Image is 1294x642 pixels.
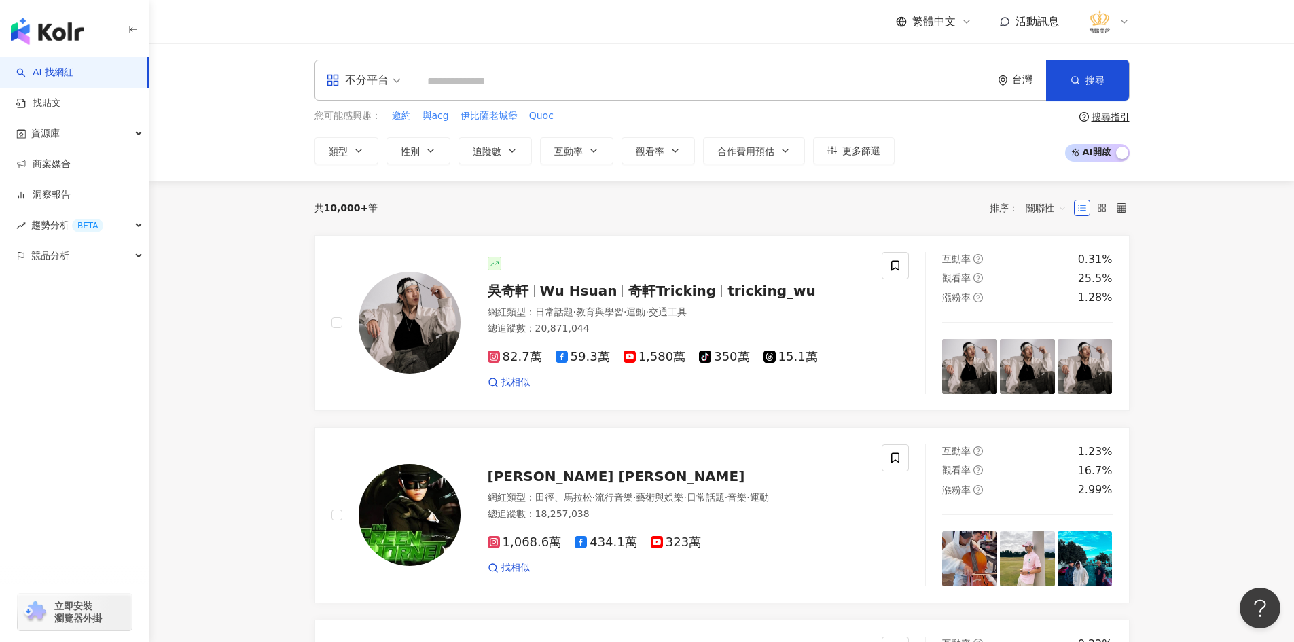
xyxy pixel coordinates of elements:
[488,283,528,299] span: 吳奇軒
[314,427,1130,603] a: KOL Avatar[PERSON_NAME] [PERSON_NAME]網紅類型：田徑、馬拉松·流行音樂·藝術與娛樂·日常話題·音樂·運動總追蹤數：18,257,0381,068.6萬434....
[942,446,971,457] span: 互動率
[1085,75,1104,86] span: 搜尋
[942,272,971,283] span: 觀看率
[592,492,595,503] span: ·
[973,293,983,302] span: question-circle
[529,109,554,123] span: Quoc
[535,492,592,503] span: 田徑、馬拉松
[31,240,69,271] span: 競品分析
[636,492,683,503] span: 藝術與娛樂
[645,306,648,317] span: ·
[1000,339,1055,394] img: post-image
[1078,482,1113,497] div: 2.99%
[1012,74,1046,86] div: 台灣
[1058,339,1113,394] img: post-image
[1016,15,1059,28] span: 活動訊息
[326,69,389,91] div: 不分平台
[973,446,983,456] span: question-circle
[1079,112,1089,122] span: question-circle
[401,146,420,157] span: 性別
[1078,290,1113,305] div: 1.28%
[18,594,132,630] a: chrome extension立即安裝 瀏覽器外掛
[488,322,866,336] div: 總追蹤數 ： 20,871,044
[624,350,686,364] span: 1,580萬
[501,561,530,575] span: 找相似
[329,146,348,157] span: 類型
[1078,444,1113,459] div: 1.23%
[842,145,880,156] span: 更多篩選
[314,202,378,213] div: 共 筆
[687,492,725,503] span: 日常話題
[326,73,340,87] span: appstore
[1026,197,1066,219] span: 關聯性
[16,221,26,230] span: rise
[461,109,518,123] span: 伊比薩老城堡
[359,272,461,374] img: KOL Avatar
[649,306,687,317] span: 交通工具
[1000,531,1055,586] img: post-image
[387,137,450,164] button: 性別
[540,283,617,299] span: Wu Hsuan
[16,96,61,110] a: 找貼文
[314,235,1130,411] a: KOL Avatar吳奇軒Wu Hsuan奇軒Trickingtricking_wu網紅類型：日常話題·教育與學習·運動·交通工具總追蹤數：20,871,04482.7萬59.3萬1,580萬3...
[359,464,461,566] img: KOL Avatar
[488,507,866,521] div: 總追蹤數 ： 18,257,038
[626,306,645,317] span: 運動
[391,109,412,124] button: 邀約
[392,109,411,123] span: 邀約
[763,350,818,364] span: 15.1萬
[1078,271,1113,286] div: 25.5%
[622,137,695,164] button: 觀看率
[554,146,583,157] span: 互動率
[942,292,971,303] span: 漲粉率
[324,202,369,213] span: 10,000+
[16,188,71,202] a: 洞察報告
[1046,60,1129,101] button: 搜尋
[573,306,576,317] span: ·
[314,137,378,164] button: 類型
[628,283,716,299] span: 奇軒Tricking
[942,253,971,264] span: 互動率
[942,339,997,394] img: post-image
[1087,9,1113,35] img: %E6%B3%95%E5%96%AC%E9%86%AB%E7%BE%8E%E8%A8%BA%E6%89%80_LOGO%20.png
[72,219,103,232] div: BETA
[488,350,542,364] span: 82.7萬
[750,492,769,503] span: 運動
[651,535,701,550] span: 323萬
[501,376,530,389] span: 找相似
[683,492,686,503] span: ·
[1058,531,1113,586] img: post-image
[990,197,1074,219] div: 排序：
[488,376,530,389] a: 找相似
[973,273,983,283] span: question-circle
[973,465,983,475] span: question-circle
[727,492,747,503] span: 音樂
[727,283,816,299] span: tricking_wu
[473,146,501,157] span: 追蹤數
[488,561,530,575] a: 找相似
[16,66,73,79] a: searchAI 找網紅
[576,306,624,317] span: 教育與學習
[535,306,573,317] span: 日常話題
[528,109,554,124] button: Quoc
[725,492,727,503] span: ·
[1078,463,1113,478] div: 16.7%
[575,535,637,550] span: 434.1萬
[1240,588,1280,628] iframe: Help Scout Beacon - Open
[460,109,518,124] button: 伊比薩老城堡
[54,600,102,624] span: 立即安裝 瀏覽器外掛
[11,18,84,45] img: logo
[813,137,895,164] button: 更多篩選
[31,118,60,149] span: 資源庫
[636,146,664,157] span: 觀看率
[488,468,745,484] span: [PERSON_NAME] [PERSON_NAME]
[22,601,48,623] img: chrome extension
[699,350,749,364] span: 350萬
[973,254,983,264] span: question-circle
[747,492,749,503] span: ·
[1092,111,1130,122] div: 搜尋指引
[540,137,613,164] button: 互動率
[556,350,610,364] span: 59.3萬
[595,492,633,503] span: 流行音樂
[488,491,866,505] div: 網紅類型 ：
